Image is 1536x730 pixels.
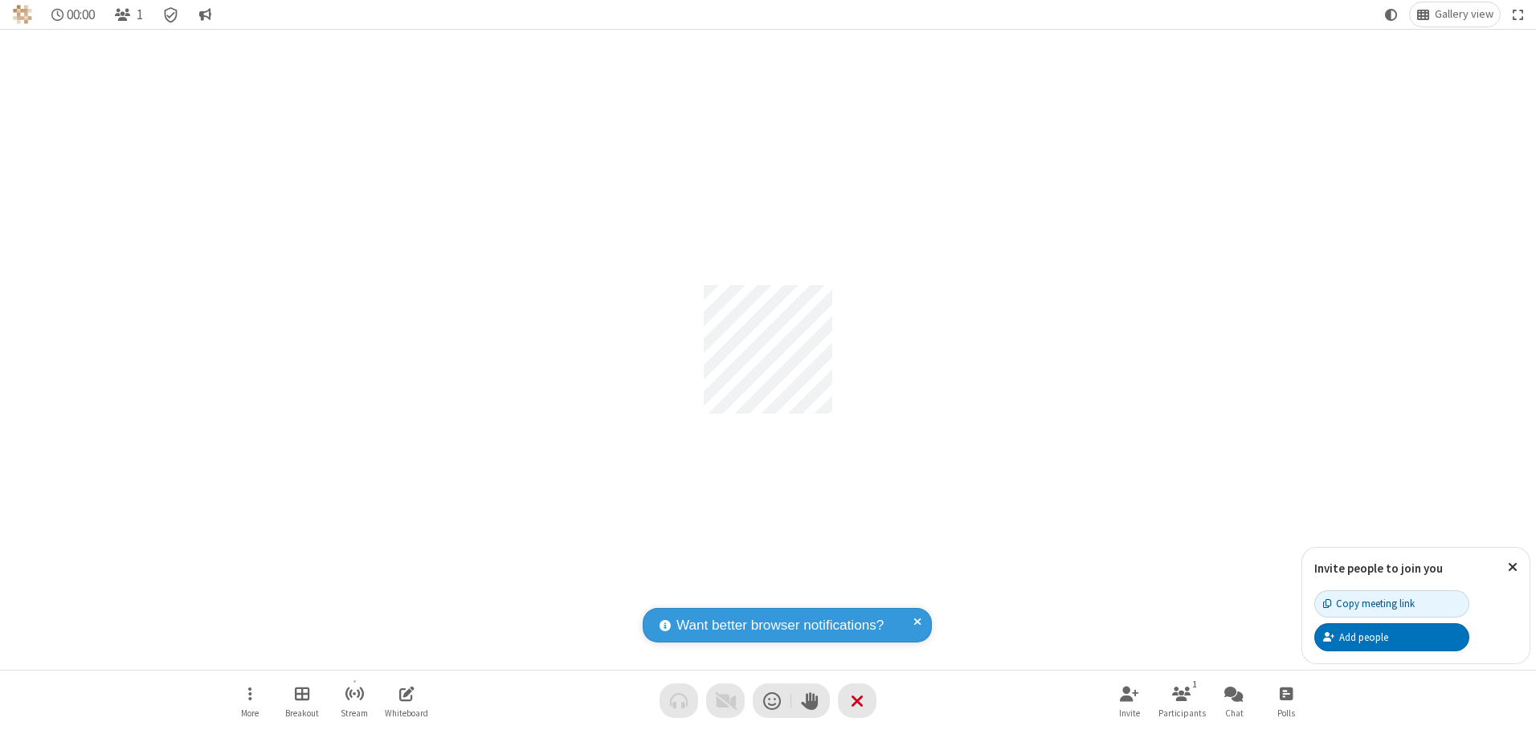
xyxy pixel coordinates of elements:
[285,708,319,718] span: Breakout
[1210,678,1258,724] button: Open chat
[1188,677,1202,691] div: 1
[156,2,186,27] div: Meeting details Encryption enabled
[1158,678,1206,724] button: Open participant list
[1314,561,1443,576] label: Invite people to join you
[1410,2,1500,27] button: Change layout
[108,2,149,27] button: Open participant list
[330,678,378,724] button: Start streaming
[660,683,698,718] button: Audio problem - check your Internet connection or call by phone
[241,708,259,718] span: More
[1314,590,1469,618] button: Copy meeting link
[385,708,428,718] span: Whiteboard
[1496,548,1530,587] button: Close popover
[1119,708,1140,718] span: Invite
[753,683,791,718] button: Send a reaction
[13,5,32,24] img: QA Selenium DO NOT DELETE OR CHANGE
[1262,678,1310,724] button: Open poll
[676,615,884,636] span: Want better browser notifications?
[341,708,368,718] span: Stream
[382,678,431,724] button: Open shared whiteboard
[791,683,830,718] button: Raise hand
[67,7,95,22] span: 00:00
[1314,623,1469,650] button: Add people
[45,2,102,27] div: Timer
[1506,2,1530,27] button: Fullscreen
[1435,8,1493,21] span: Gallery view
[1225,708,1244,718] span: Chat
[838,683,876,718] button: End or leave meeting
[226,678,274,724] button: Open menu
[278,678,326,724] button: Manage Breakout Rooms
[192,2,218,27] button: Conversation
[1277,708,1295,718] span: Polls
[1379,2,1404,27] button: Using system theme
[1323,596,1415,611] div: Copy meeting link
[1105,678,1154,724] button: Invite participants (Alt+I)
[137,7,143,22] span: 1
[1158,708,1206,718] span: Participants
[706,683,745,718] button: Video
